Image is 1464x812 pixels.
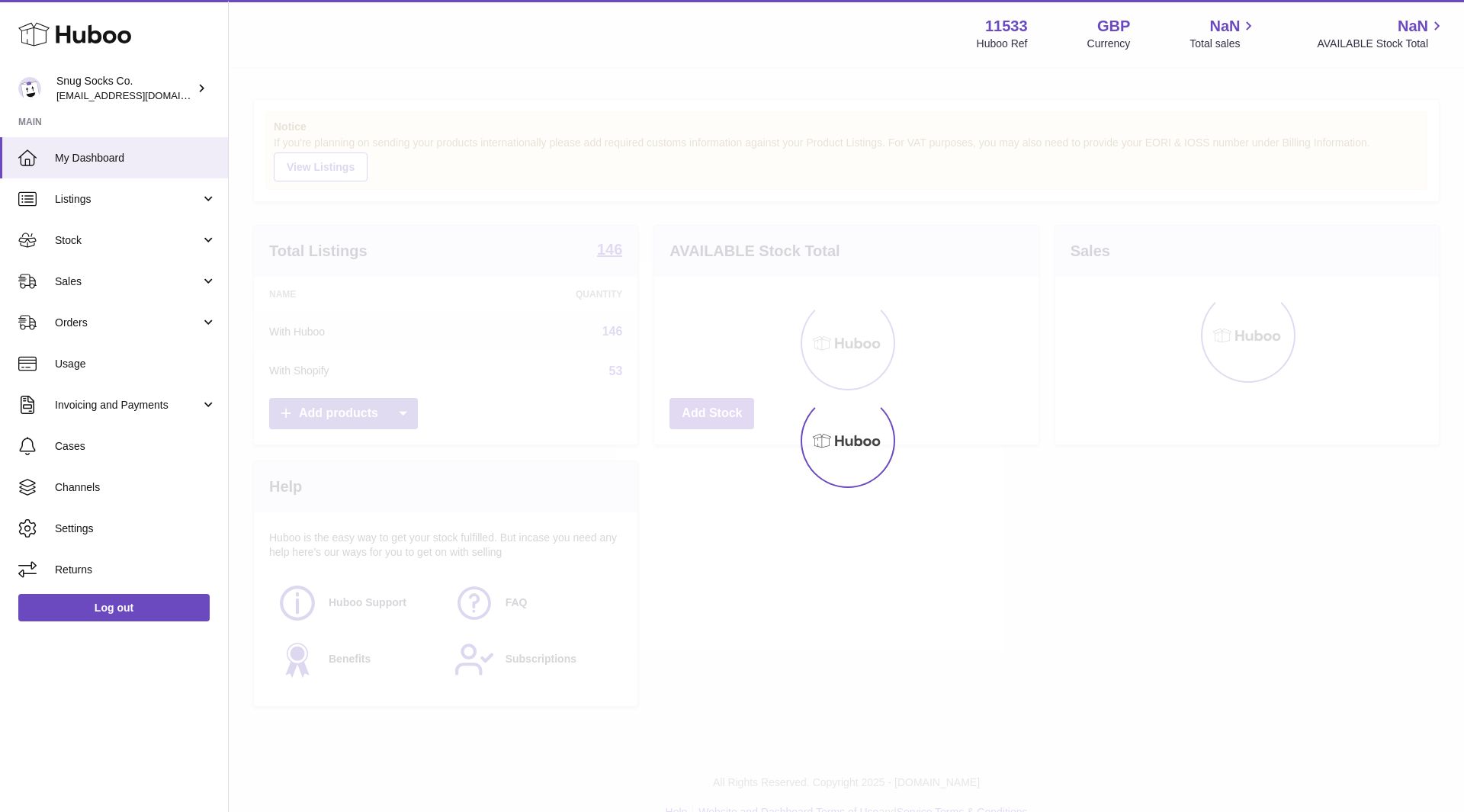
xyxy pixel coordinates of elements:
[56,74,194,103] div: Snug Socks Co.
[55,398,201,412] span: Invoicing and Payments
[56,89,224,101] span: [EMAIL_ADDRESS][DOMAIN_NAME]
[55,439,217,454] span: Cases
[1189,37,1257,51] span: Total sales
[55,563,217,577] span: Returns
[18,594,210,621] a: Log out
[55,357,217,371] span: Usage
[1189,16,1257,51] a: NaN Total sales
[985,16,1028,37] strong: 11533
[18,77,41,100] img: info@snugsocks.co.uk
[55,274,201,289] span: Sales
[1317,16,1446,51] a: NaN AVAILABLE Stock Total
[55,522,217,536] span: Settings
[55,233,201,248] span: Stock
[55,316,201,330] span: Orders
[1087,37,1131,51] div: Currency
[55,192,201,207] span: Listings
[55,480,217,495] span: Channels
[977,37,1028,51] div: Huboo Ref
[1317,37,1446,51] span: AVAILABLE Stock Total
[55,151,217,165] span: My Dashboard
[1097,16,1130,37] strong: GBP
[1398,16,1428,37] span: NaN
[1209,16,1240,37] span: NaN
